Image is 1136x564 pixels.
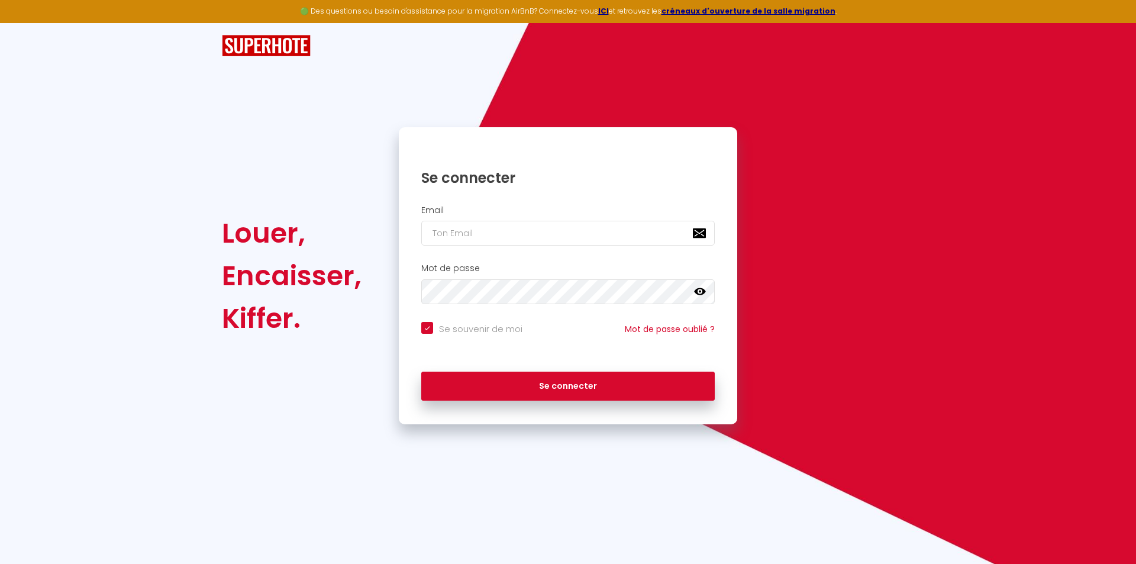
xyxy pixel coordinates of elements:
img: SuperHote logo [222,35,311,57]
a: ICI [598,6,609,16]
h2: Mot de passe [421,263,715,273]
a: Mot de passe oublié ? [625,323,715,335]
h1: Se connecter [421,169,715,187]
input: Ton Email [421,221,715,246]
button: Se connecter [421,372,715,401]
a: créneaux d'ouverture de la salle migration [661,6,835,16]
div: Louer, [222,212,362,254]
div: Kiffer. [222,297,362,340]
div: Encaisser, [222,254,362,297]
h2: Email [421,205,715,215]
